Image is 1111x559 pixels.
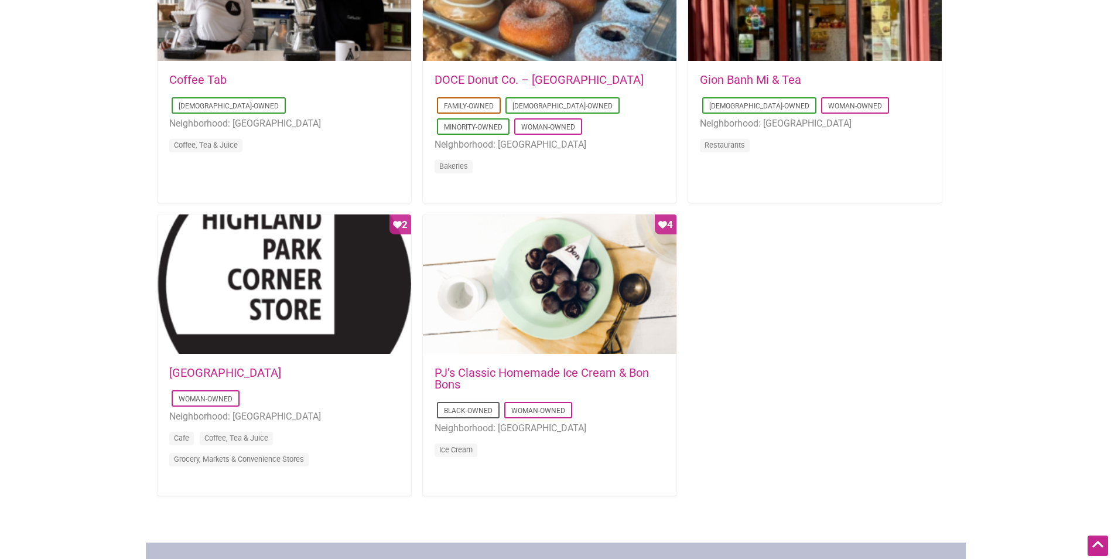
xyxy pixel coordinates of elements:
[444,102,494,110] a: Family-Owned
[511,407,565,415] a: Woman-Owned
[169,409,399,424] li: Neighborhood: [GEOGRAPHIC_DATA]
[705,141,745,149] a: Restaurants
[169,73,227,87] a: Coffee Tab
[444,407,493,415] a: Black-Owned
[435,366,649,391] a: PJ’s Classic Homemade Ice Cream & Bon Bons
[435,73,644,87] a: DOCE Donut Co. – [GEOGRAPHIC_DATA]
[174,141,238,149] a: Coffee, Tea & Juice
[512,102,613,110] a: [DEMOGRAPHIC_DATA]-Owned
[700,73,801,87] a: Gion Banh Mi & Tea
[700,116,930,131] li: Neighborhood: [GEOGRAPHIC_DATA]
[709,102,809,110] a: [DEMOGRAPHIC_DATA]-Owned
[169,366,281,380] a: [GEOGRAPHIC_DATA]
[169,116,399,131] li: Neighborhood: [GEOGRAPHIC_DATA]
[444,123,502,131] a: Minority-Owned
[828,102,882,110] a: Woman-Owned
[1088,536,1108,556] div: Scroll Back to Top
[204,434,268,442] a: Coffee, Tea & Juice
[174,455,304,463] a: Grocery, Markets & Convenience Stores
[435,137,665,152] li: Neighborhood: [GEOGRAPHIC_DATA]
[521,123,575,131] a: Woman-Owned
[179,102,279,110] a: [DEMOGRAPHIC_DATA]-Owned
[439,445,473,454] a: Ice Cream
[174,434,189,442] a: Cafe
[439,162,468,171] a: Bakeries
[435,421,665,436] li: Neighborhood: [GEOGRAPHIC_DATA]
[179,395,233,403] a: Woman-Owned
